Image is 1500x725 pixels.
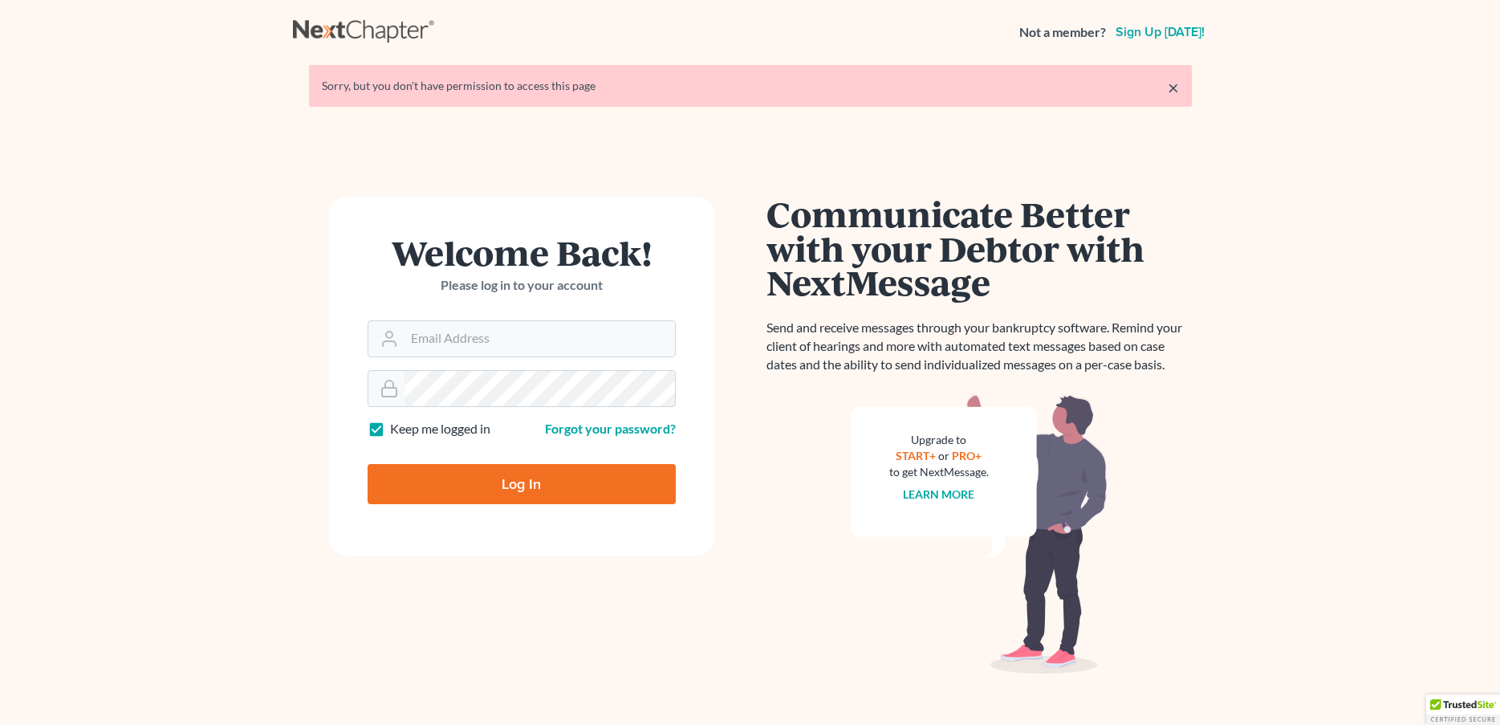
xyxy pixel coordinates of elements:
h1: Communicate Better with your Debtor with NextMessage [766,197,1192,299]
strong: Not a member? [1019,23,1106,42]
p: Send and receive messages through your bankruptcy software. Remind your client of hearings and mo... [766,319,1192,374]
img: nextmessage_bg-59042aed3d76b12b5cd301f8e5b87938c9018125f34e5fa2b7a6b67550977c72.svg [851,393,1108,674]
label: Keep me logged in [390,420,490,438]
div: to get NextMessage. [889,464,989,480]
a: PRO+ [952,449,982,462]
a: START+ [896,449,936,462]
div: TrustedSite Certified [1426,694,1500,725]
input: Log In [368,464,676,504]
a: × [1168,78,1179,97]
input: Email Address [404,321,675,356]
div: Upgrade to [889,432,989,448]
span: or [938,449,949,462]
a: Forgot your password? [545,421,676,436]
div: Sorry, but you don't have permission to access this page [322,78,1179,94]
p: Please log in to your account [368,276,676,295]
h1: Welcome Back! [368,235,676,270]
a: Sign up [DATE]! [1112,26,1208,39]
a: Learn more [903,487,974,501]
